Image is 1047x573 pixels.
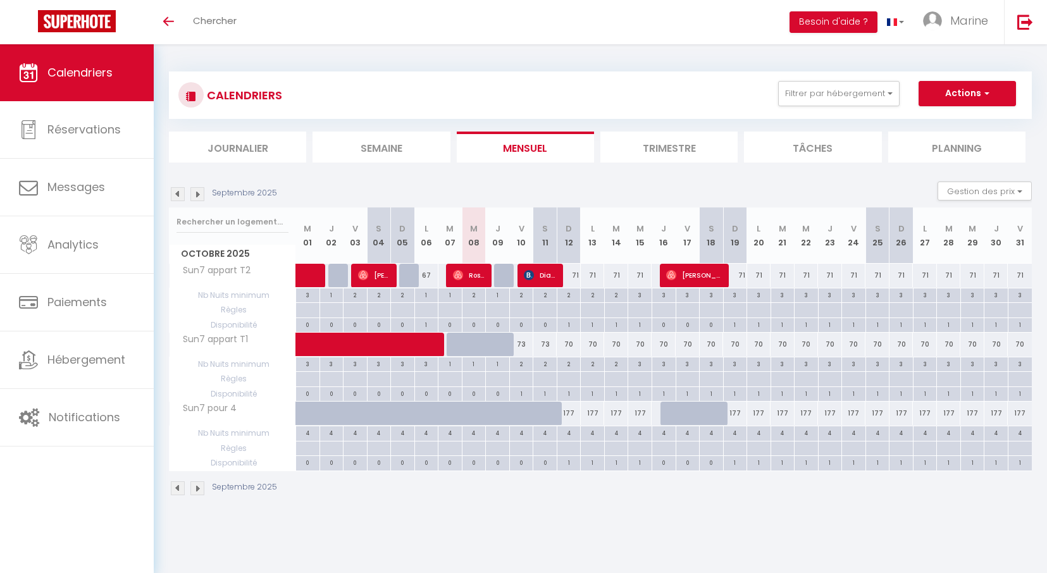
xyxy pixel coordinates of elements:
[676,288,700,300] div: 3
[170,303,295,317] span: Règles
[666,263,722,287] span: [PERSON_NAME]
[415,426,438,438] div: 4
[938,182,1032,200] button: Gestion des prix
[984,402,1008,425] div: 177
[462,357,486,369] div: 1
[937,207,961,264] th: 28
[747,288,771,300] div: 3
[724,387,747,399] div: 1
[368,357,391,369] div: 3
[566,223,572,235] abbr: D
[581,264,605,287] div: 71
[438,318,462,330] div: 0
[47,179,105,195] span: Messages
[628,264,652,287] div: 71
[368,387,391,399] div: 0
[358,263,390,287] span: [PERSON_NAME]
[960,402,984,425] div: 177
[510,288,533,300] div: 2
[1008,318,1032,330] div: 1
[47,294,107,310] span: Paiements
[818,402,842,425] div: 177
[961,357,984,369] div: 3
[438,357,462,369] div: 1
[685,223,690,235] abbr: V
[524,263,556,287] span: Diamsleye Mastail
[771,318,795,330] div: 1
[628,288,652,300] div: 3
[723,333,747,356] div: 70
[945,223,953,235] abbr: M
[304,223,311,235] abbr: M
[1008,333,1032,356] div: 70
[937,333,961,356] div: 70
[470,223,478,235] abbr: M
[795,318,818,330] div: 1
[898,223,905,235] abbr: D
[47,65,113,80] span: Calendriers
[557,207,581,264] th: 12
[486,207,510,264] th: 09
[376,223,381,235] abbr: S
[344,288,367,300] div: 2
[771,357,795,369] div: 3
[747,264,771,287] div: 71
[344,207,368,264] th: 03
[415,318,438,330] div: 1
[352,223,358,235] abbr: V
[757,223,760,235] abbr: L
[628,207,652,264] th: 15
[424,223,428,235] abbr: L
[533,333,557,356] div: 73
[1008,207,1032,264] th: 31
[984,318,1008,330] div: 1
[866,387,889,399] div: 1
[533,357,557,369] div: 2
[453,263,485,287] span: Rosedaline Calixte
[391,207,415,264] th: 05
[628,402,652,425] div: 177
[581,426,604,438] div: 4
[914,357,937,369] div: 3
[462,426,486,438] div: 4
[581,318,604,330] div: 1
[1008,387,1032,399] div: 1
[628,426,652,438] div: 4
[842,333,866,356] div: 70
[344,318,367,330] div: 0
[509,333,533,356] div: 73
[937,288,960,300] div: 3
[732,223,738,235] abbr: D
[889,333,914,356] div: 70
[961,387,984,399] div: 1
[604,402,628,425] div: 177
[533,288,557,300] div: 2
[47,352,125,367] span: Hébergement
[557,288,581,300] div: 2
[486,387,509,399] div: 0
[170,426,295,440] span: Nb Nuits minimum
[391,288,414,300] div: 2
[984,207,1008,264] th: 30
[889,387,913,399] div: 1
[438,426,462,438] div: 4
[676,207,700,264] th: 17
[819,387,842,399] div: 1
[171,402,240,416] span: Sun7 pour 4
[344,387,367,399] div: 0
[170,318,295,332] span: Disponibilité
[600,132,738,163] li: Trimestre
[937,402,961,425] div: 177
[652,426,676,438] div: 4
[320,318,344,330] div: 0
[368,318,391,330] div: 0
[628,318,652,330] div: 1
[519,223,524,235] abbr: V
[818,207,842,264] th: 23
[723,402,747,425] div: 177
[866,357,889,369] div: 3
[802,223,810,235] abbr: M
[923,223,927,235] abbr: L
[612,223,620,235] abbr: M
[557,357,581,369] div: 2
